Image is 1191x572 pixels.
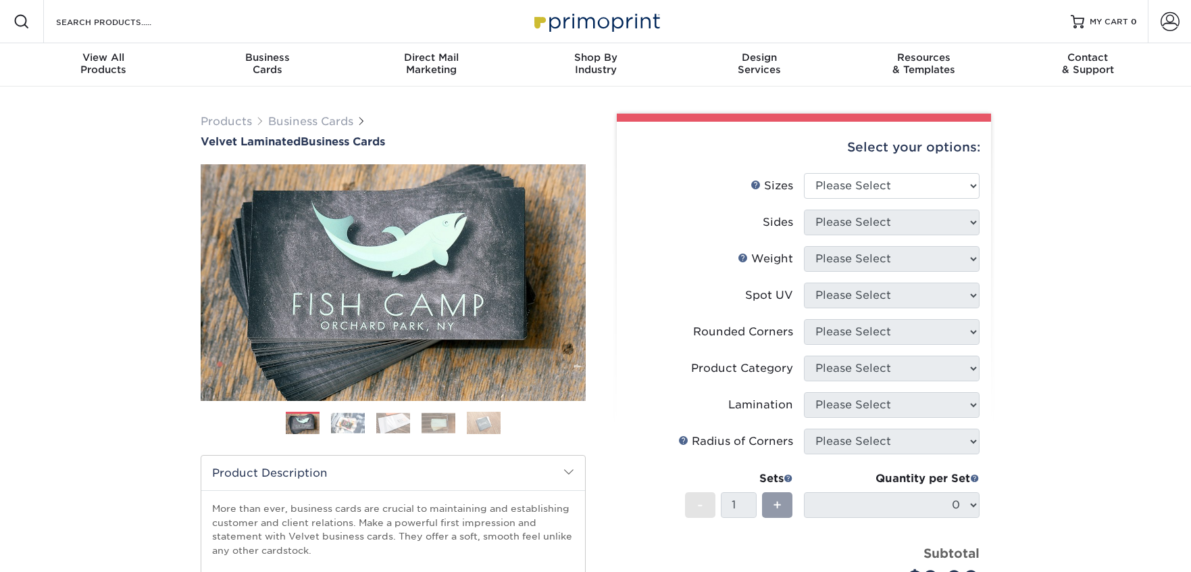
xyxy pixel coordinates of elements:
[678,433,793,450] div: Radius of Corners
[201,135,586,148] a: Velvet LaminatedBusiness Cards
[923,546,980,561] strong: Subtotal
[678,51,842,64] span: Design
[331,412,365,433] img: Business Cards 02
[185,51,349,64] span: Business
[22,51,186,64] span: View All
[1006,51,1170,64] span: Contact
[422,412,455,433] img: Business Cards 04
[268,115,353,128] a: Business Cards
[745,287,793,304] div: Spot UV
[513,51,678,64] span: Shop By
[738,251,793,267] div: Weight
[55,14,186,30] input: SEARCH PRODUCTS.....
[467,411,501,435] img: Business Cards 05
[1006,51,1170,76] div: & Support
[728,397,793,413] div: Lamination
[201,115,252,128] a: Products
[842,51,1006,76] div: & Templates
[513,51,678,76] div: Industry
[185,43,349,87] a: BusinessCards
[22,43,186,87] a: View AllProducts
[842,43,1006,87] a: Resources& Templates
[349,43,513,87] a: Direct MailMarketing
[685,471,793,487] div: Sets
[201,90,586,475] img: Velvet Laminated 01
[1090,16,1128,28] span: MY CART
[773,495,782,515] span: +
[185,51,349,76] div: Cards
[349,51,513,64] span: Direct Mail
[697,495,703,515] span: -
[286,407,320,441] img: Business Cards 01
[1131,17,1137,26] span: 0
[691,360,793,377] div: Product Category
[22,51,186,76] div: Products
[804,471,980,487] div: Quantity per Set
[201,135,586,148] h1: Business Cards
[513,43,678,87] a: Shop ByIndustry
[678,43,842,87] a: DesignServices
[693,324,793,340] div: Rounded Corners
[678,51,842,76] div: Services
[349,51,513,76] div: Marketing
[751,178,793,194] div: Sizes
[842,51,1006,64] span: Resources
[201,135,301,148] span: Velvet Laminated
[763,214,793,231] div: Sides
[528,7,663,36] img: Primoprint
[376,412,410,433] img: Business Cards 03
[201,456,585,490] h2: Product Description
[1006,43,1170,87] a: Contact& Support
[628,122,980,173] div: Select your options:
